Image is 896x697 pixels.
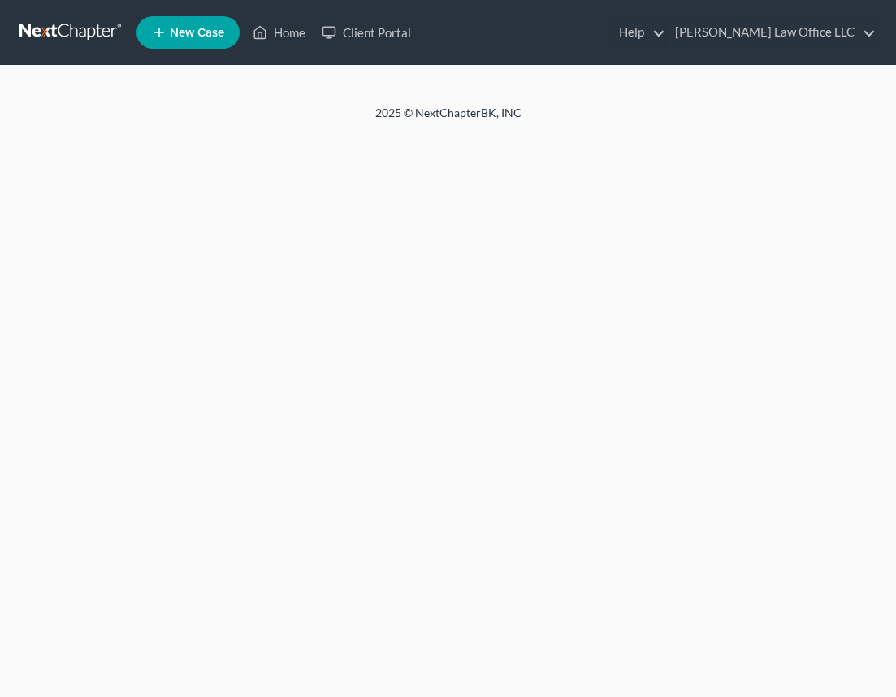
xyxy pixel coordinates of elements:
a: Client Portal [314,18,419,47]
a: [PERSON_NAME] Law Office LLC [667,18,876,47]
a: Home [245,18,314,47]
div: 2025 © NextChapterBK, INC [58,105,838,134]
new-legal-case-button: New Case [136,16,240,49]
a: Help [611,18,665,47]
